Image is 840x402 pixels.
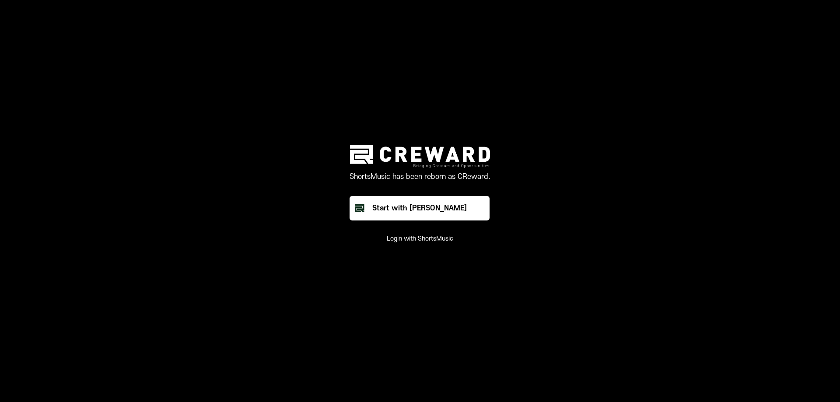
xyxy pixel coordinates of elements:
[387,234,453,243] button: Login with ShortsMusic
[372,203,467,213] div: Start with [PERSON_NAME]
[350,145,490,168] img: creward logo
[350,171,490,182] p: ShortsMusic has been reborn as CReward.
[350,196,490,220] button: Start with [PERSON_NAME]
